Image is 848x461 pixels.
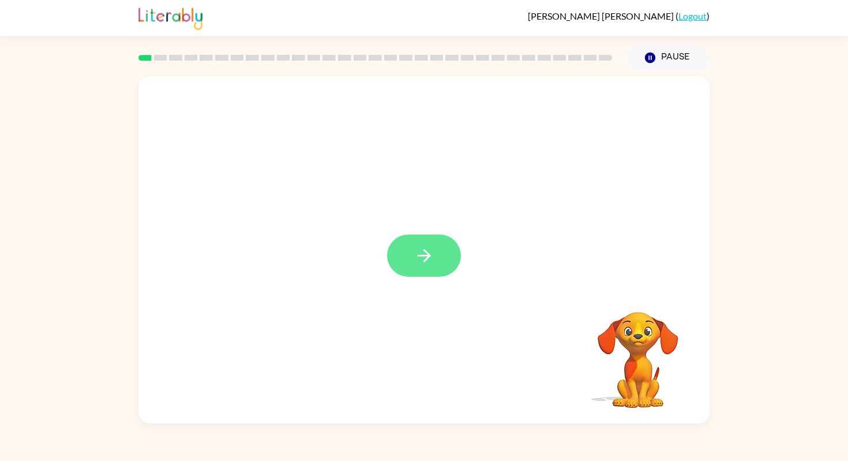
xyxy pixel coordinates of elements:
div: ( ) [528,10,710,21]
img: Literably [138,5,202,30]
a: Logout [678,10,707,21]
video: Your browser must support playing .mp4 files to use Literably. Please try using another browser. [580,294,696,410]
span: [PERSON_NAME] [PERSON_NAME] [528,10,676,21]
button: Pause [626,44,710,71]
